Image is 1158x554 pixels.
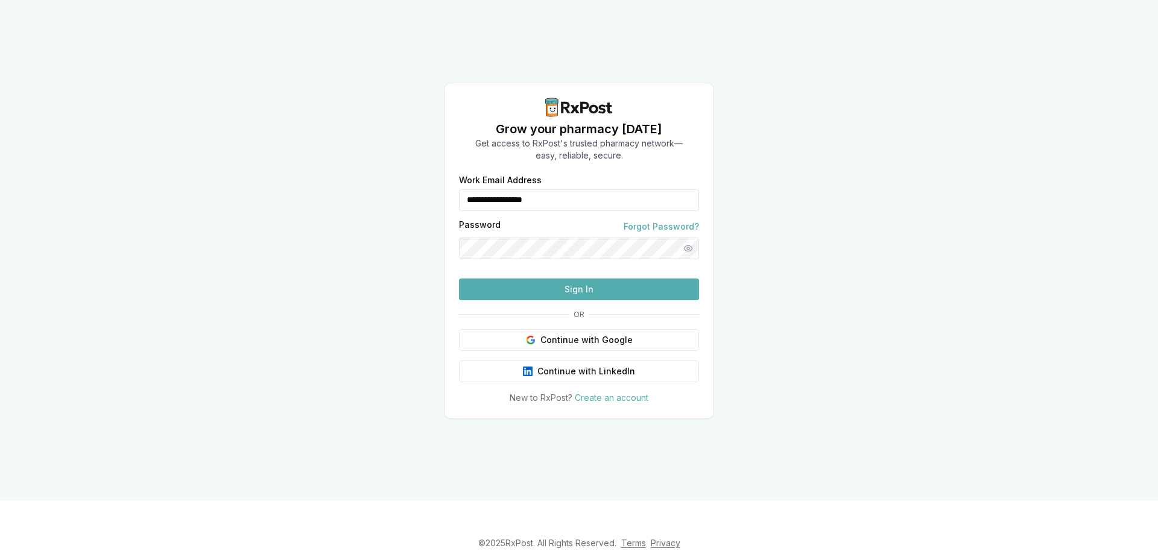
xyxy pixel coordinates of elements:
button: Continue with Google [459,329,699,351]
button: Sign In [459,279,699,300]
img: LinkedIn [523,367,533,376]
img: Google [526,335,536,345]
button: Show password [677,238,699,259]
label: Work Email Address [459,176,699,184]
a: Privacy [651,538,680,548]
label: Password [459,221,501,233]
a: Create an account [575,392,648,403]
h1: Grow your pharmacy [DATE] [475,121,683,137]
span: New to RxPost? [510,392,572,403]
span: OR [569,310,589,319]
img: RxPost Logo [540,98,618,117]
a: Forgot Password? [624,221,699,233]
a: Terms [621,538,646,548]
button: Continue with LinkedIn [459,360,699,382]
p: Get access to RxPost's trusted pharmacy network— easy, reliable, secure. [475,137,683,162]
